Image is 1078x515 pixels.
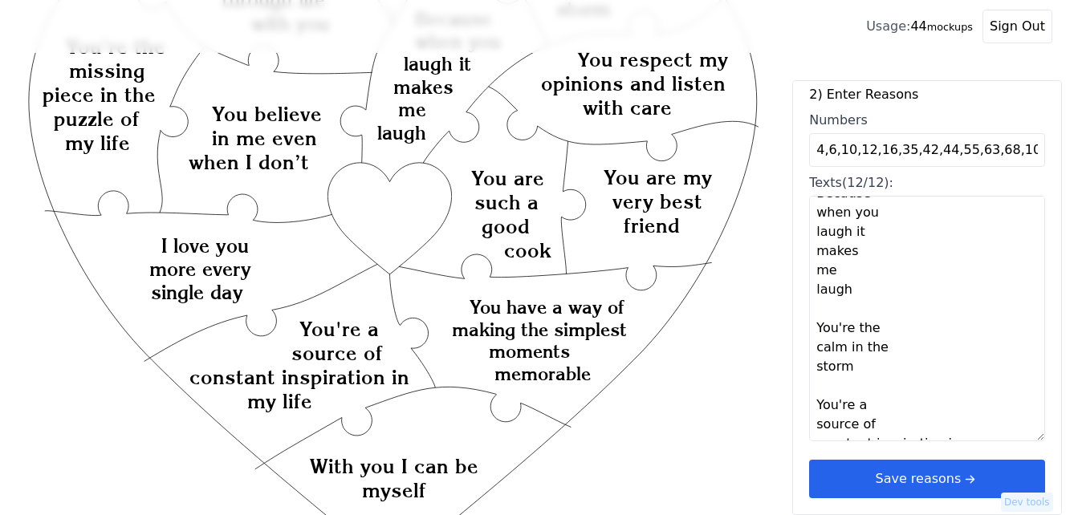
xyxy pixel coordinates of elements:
[310,454,478,478] text: With you I can be
[54,107,140,131] text: puzzle of
[604,166,712,190] text: You are my
[583,95,672,120] text: with care
[398,99,426,121] text: me
[66,34,165,59] text: You're the
[624,214,680,238] text: friend
[577,47,728,71] text: You respect my
[299,317,379,341] text: You're a
[1001,493,1053,512] button: Dev tools
[189,150,309,174] text: when I don’t
[541,71,726,95] text: opinions and listen
[809,196,1045,441] textarea: Texts(12/12):
[809,460,1045,498] button: Save reasonsarrow right short
[809,133,1045,167] input: Numbers
[809,85,1045,104] label: 2) Enter Reasons
[471,166,544,190] text: You are
[482,214,530,238] text: good
[982,10,1052,43] button: Sign Out
[961,470,978,488] svg: arrow right short
[474,190,539,214] text: such a
[404,53,471,75] text: laugh it
[612,190,702,214] text: very best
[393,76,454,99] text: makes
[43,83,156,107] text: piece in the
[842,175,893,190] span: (12/12):
[247,389,312,413] text: my life
[866,17,973,36] div: 44
[866,18,910,34] span: Usage:
[504,238,551,262] text: cook
[149,257,251,281] text: more every
[69,59,145,83] text: missing
[362,478,426,502] text: myself
[189,365,409,389] text: constant inspiration in
[65,131,130,155] text: my life
[415,30,501,53] text: when you
[809,173,1045,193] div: Texts
[489,340,570,362] text: moments
[809,111,1045,130] div: Numbers
[470,296,624,318] text: You have a way of
[212,126,317,150] text: in me even
[161,234,249,257] text: I love you
[151,282,243,305] text: single day
[494,363,591,384] text: memorable
[927,21,973,33] small: mockups
[212,102,322,126] text: You believe
[377,122,426,144] text: laugh
[291,341,383,365] text: source of
[453,318,628,340] text: making the simplest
